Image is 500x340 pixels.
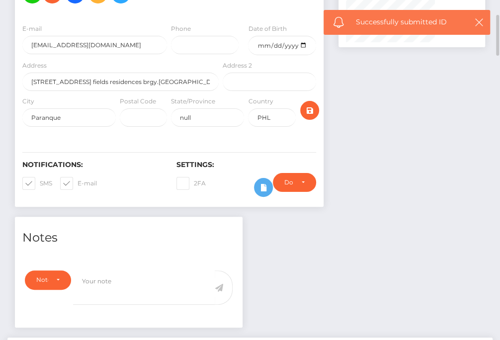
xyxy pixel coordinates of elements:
[120,97,156,106] label: Postal Code
[25,270,71,289] button: Note Type
[171,97,215,106] label: State/Province
[22,161,162,169] h6: Notifications:
[248,97,273,106] label: Country
[223,61,252,70] label: Address 2
[60,177,97,190] label: E-mail
[22,97,34,106] label: City
[22,177,52,190] label: SMS
[356,17,467,27] span: Successfully submitted ID
[171,24,191,33] label: Phone
[22,229,235,247] h4: Notes
[22,24,42,33] label: E-mail
[273,173,316,192] button: Do not require
[176,177,206,190] label: 2FA
[248,24,286,33] label: Date of Birth
[284,178,293,186] div: Do not require
[176,161,316,169] h6: Settings:
[22,61,47,70] label: Address
[36,276,48,284] div: Note Type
